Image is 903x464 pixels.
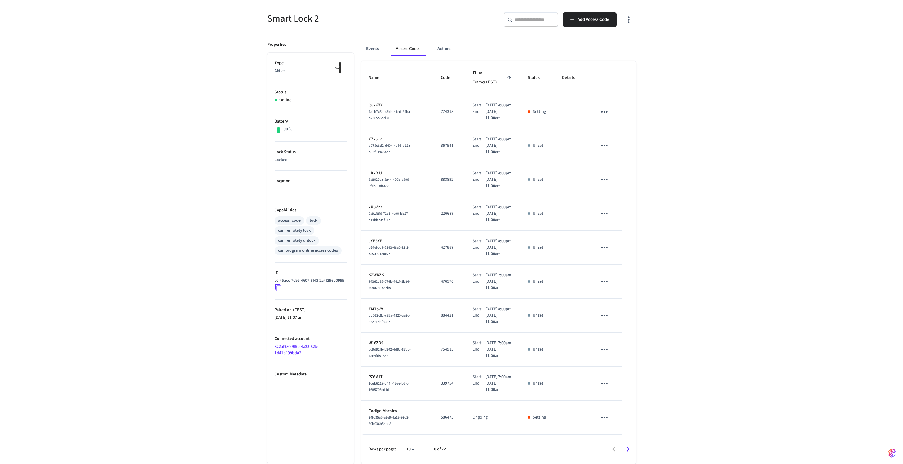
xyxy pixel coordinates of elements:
div: Start: [473,102,485,109]
h5: Smart Lock 2 [267,12,448,25]
p: 476576 [441,278,458,285]
div: End: [473,210,485,223]
table: sticky table [361,61,636,435]
div: can program online access codes [278,247,338,254]
p: 884421 [441,312,458,319]
p: [DATE] 11:00am [485,380,513,393]
div: Start: [473,374,485,380]
span: Add Access Code [578,16,609,24]
span: ( CEST ) [292,307,306,313]
p: [DATE] 11:00am [485,143,513,155]
p: Paired on [275,307,347,313]
td: Ongoing [465,401,521,435]
span: 4a1b7a5c-e3bb-41ed-84ba-b730556bd815 [369,109,411,121]
p: JYESYF [369,238,426,244]
p: Online [279,97,291,103]
div: End: [473,244,485,257]
p: PZ6M1T [369,374,426,380]
span: 34fc35a5-a9e9-4a18-92d2-80b036b54cd8 [369,415,409,426]
div: 10 [403,445,418,454]
p: Unset [533,278,543,285]
span: 8a8029ca-8a44-490b-a896-5f7b650f6655 [369,177,410,189]
p: 226687 [441,210,458,217]
div: Start: [473,136,485,143]
p: Lock Status [275,149,347,155]
div: End: [473,278,485,291]
div: Start: [473,170,485,177]
button: Add Access Code [563,12,617,27]
div: Start: [473,340,485,346]
p: 90 % [284,126,292,133]
span: 1ceb6218-d44f-47ee-b6fc-1685706cd4d1 [369,381,409,392]
p: [DATE] 7:00am [485,374,511,380]
p: [DATE] 4:00pm [485,238,512,244]
p: LD7RJJ [369,170,426,177]
p: [DATE] 11:00am [485,346,513,359]
div: Start: [473,306,485,312]
p: Unset [533,143,543,149]
div: Start: [473,204,485,210]
p: Status [275,89,347,96]
p: Codigo Maestro [369,408,426,414]
p: [DATE] 11:00am [485,177,513,189]
p: Unset [533,380,543,387]
div: lock [310,217,317,224]
div: Start: [473,272,485,278]
div: can remotely lock [278,227,311,234]
p: [DATE] 4:00pm [485,306,512,312]
p: Capabilities [275,207,347,214]
span: 84362d86-076b-441f-9b84-a09a2ad782b5 [369,279,410,291]
p: Q67KXX [369,102,426,109]
p: [DATE] 7:00am [485,340,511,346]
button: Events [361,42,384,56]
p: Locked [275,157,347,163]
p: [DATE] 4:00pm [485,204,512,210]
span: b74efdd8-5143-48a0-92f2-a353901c007c [369,245,409,257]
p: 7U3V27 [369,204,426,210]
p: KZWRZK [369,272,426,278]
p: Properties [267,42,286,48]
span: Name [369,73,387,82]
img: Akiles Roomlock [332,60,347,75]
span: Code [441,73,458,82]
p: c0f45aec-7e95-4607-8f43-2a4f296b0995 [275,277,344,284]
p: W16ZD9 [369,340,426,346]
div: Start: [473,238,485,244]
p: Custom Metadata [275,371,347,378]
p: Unset [533,346,543,353]
p: Type [275,60,347,66]
div: End: [473,346,485,359]
p: Connected account [275,336,347,342]
img: SeamLogoGradient.69752ec5.svg [888,448,896,458]
p: ID [275,270,347,276]
p: Setting [533,414,546,421]
p: Unset [533,177,543,183]
p: [DATE] 4:00pm [485,102,512,109]
div: End: [473,109,485,121]
p: [DATE] 4:00pm [485,136,512,143]
p: [DATE] 4:00pm [485,170,512,177]
p: 774318 [441,109,458,115]
p: [DATE] 7:00am [485,272,511,278]
span: cc9d91fb-b902-4d9c-87dc-4ac4fd57852f [369,347,411,358]
p: ZMT5VV [369,306,426,312]
div: End: [473,143,485,155]
button: Access Codes [391,42,425,56]
p: Rows per page: [369,446,396,452]
p: Battery [275,118,347,125]
div: End: [473,177,485,189]
p: Unset [533,210,543,217]
p: 339754 [441,380,458,387]
span: Time Frame(CEST) [473,68,513,87]
span: dd062c8c-c86a-4820-aa3c-e22715bfa0c2 [369,313,410,324]
p: [DATE] 11:07 am [275,314,347,321]
p: Setting [533,109,546,115]
p: XZ7517 [369,136,426,143]
p: [DATE] 11:00am [485,278,513,291]
p: 427887 [441,244,458,251]
p: — [275,186,347,192]
div: can remotely unlock [278,237,315,244]
a: 822af980-9f5b-4a33-82bc-1d41b199bda2 [275,344,320,356]
div: ant example [361,42,636,56]
p: 586473 [441,414,458,421]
